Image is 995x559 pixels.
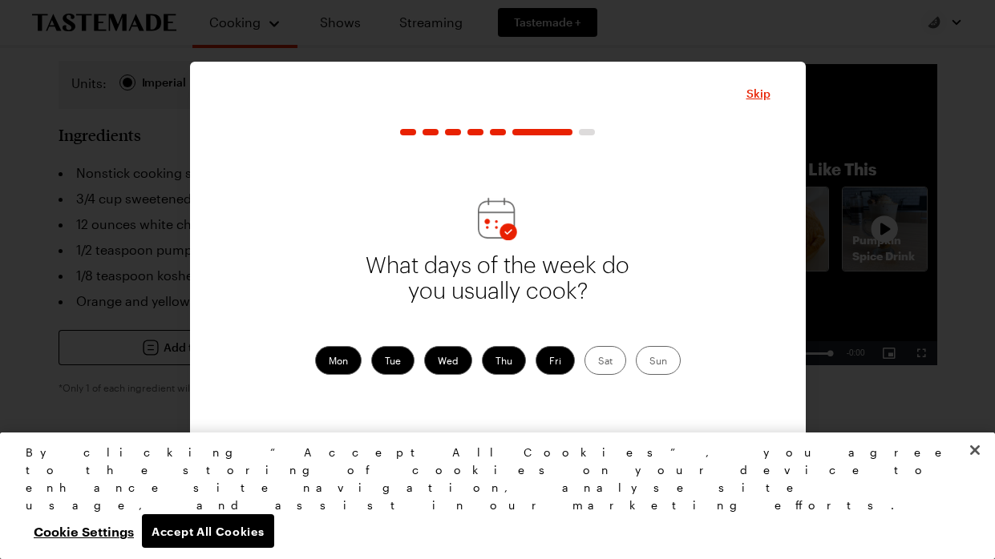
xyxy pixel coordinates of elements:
[957,432,993,468] button: Close
[536,346,575,375] label: Fri
[746,86,771,102] button: Close
[26,444,956,514] div: By clicking “Accept All Cookies”, you agree to the storing of cookies on your device to enhance s...
[746,86,771,102] span: Skip
[482,346,526,375] label: Thu
[26,444,956,548] div: Privacy
[142,514,274,548] button: Accept All Cookies
[315,346,362,375] label: Mon
[636,346,681,375] label: Sun
[584,346,626,375] label: Sat
[371,346,415,375] label: Tue
[424,346,472,375] label: Wed
[363,253,633,336] p: What days of the week do you usually cook?
[26,514,142,548] button: Cookie Settings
